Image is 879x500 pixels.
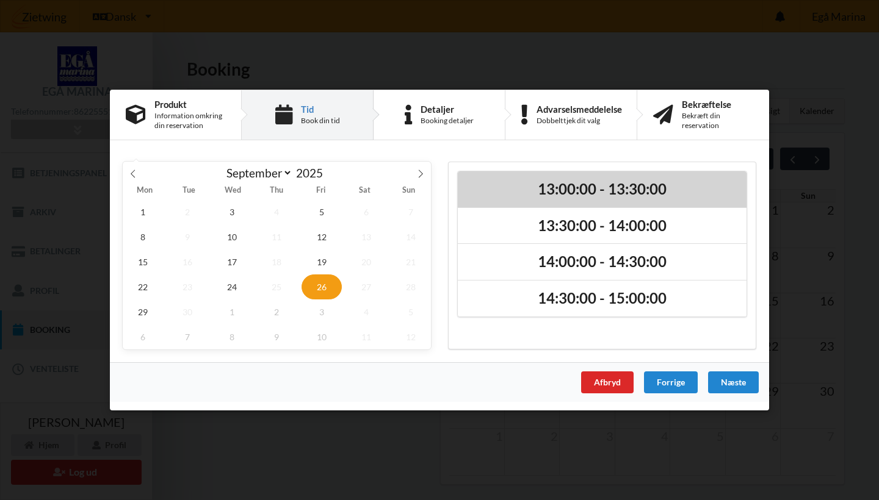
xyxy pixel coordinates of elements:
span: October 6, 2025 [123,324,163,349]
span: Fri [299,187,343,195]
input: Year [292,166,333,180]
span: September 21, 2025 [391,249,431,274]
div: Dobbelttjek dit valg [537,116,622,126]
span: September 28, 2025 [391,274,431,299]
span: September 25, 2025 [257,274,297,299]
span: October 4, 2025 [346,299,386,324]
span: October 10, 2025 [302,324,342,349]
div: Detaljer [421,104,474,114]
span: October 11, 2025 [346,324,386,349]
span: September 2, 2025 [167,199,208,224]
span: September 8, 2025 [123,224,163,249]
div: Produkt [154,99,225,109]
span: September 15, 2025 [123,249,163,274]
h2: 14:00:00 - 14:30:00 [466,253,738,272]
span: October 8, 2025 [212,324,252,349]
span: October 2, 2025 [257,299,297,324]
div: Bekræftelse [682,99,753,109]
select: Month [221,165,293,180]
span: September 14, 2025 [391,224,431,249]
div: Forrige [644,371,698,393]
h2: 13:30:00 - 14:00:00 [466,216,738,235]
span: September 30, 2025 [167,299,208,324]
span: October 9, 2025 [257,324,297,349]
span: September 20, 2025 [346,249,386,274]
span: October 1, 2025 [212,299,252,324]
div: Book din tid [301,116,340,126]
span: October 5, 2025 [391,299,431,324]
span: September 11, 2025 [257,224,297,249]
span: September 19, 2025 [302,249,342,274]
div: Advarselsmeddelelse [537,104,622,114]
div: Næste [708,371,759,393]
div: Tid [301,104,340,114]
span: September 26, 2025 [302,274,342,299]
h2: 13:00:00 - 13:30:00 [466,180,738,199]
span: Tue [167,187,211,195]
span: September 22, 2025 [123,274,163,299]
span: October 3, 2025 [302,299,342,324]
span: Thu [255,187,298,195]
span: September 10, 2025 [212,224,252,249]
span: September 3, 2025 [212,199,252,224]
div: Afbryd [581,371,634,393]
div: Information omkring din reservation [154,111,225,130]
span: September 24, 2025 [212,274,252,299]
span: Sat [343,187,387,195]
span: September 4, 2025 [257,199,297,224]
span: September 18, 2025 [257,249,297,274]
span: September 13, 2025 [346,224,386,249]
span: September 9, 2025 [167,224,208,249]
span: September 5, 2025 [302,199,342,224]
span: September 7, 2025 [391,199,431,224]
span: September 17, 2025 [212,249,252,274]
span: September 12, 2025 [302,224,342,249]
span: September 6, 2025 [346,199,386,224]
span: September 29, 2025 [123,299,163,324]
span: September 23, 2025 [167,274,208,299]
span: Mon [123,187,167,195]
span: September 1, 2025 [123,199,163,224]
div: Booking detaljer [421,116,474,126]
span: September 27, 2025 [346,274,386,299]
span: September 16, 2025 [167,249,208,274]
span: Wed [211,187,255,195]
span: October 12, 2025 [391,324,431,349]
span: October 7, 2025 [167,324,208,349]
span: Sun [387,187,431,195]
h2: 14:30:00 - 15:00:00 [466,289,738,308]
div: Bekræft din reservation [682,111,753,130]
